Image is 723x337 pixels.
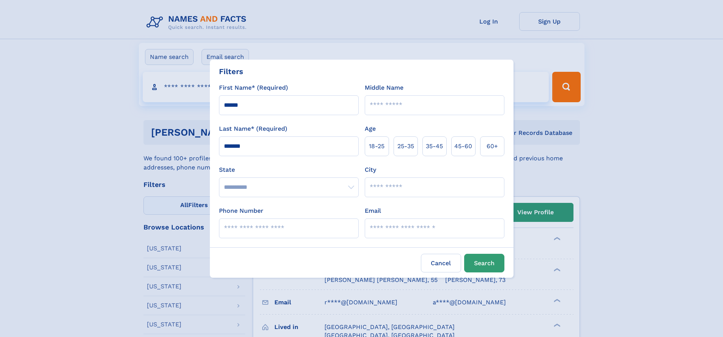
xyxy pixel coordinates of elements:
button: Search [464,254,504,272]
label: City [365,165,376,174]
div: Filters [219,66,243,77]
span: 45‑60 [454,142,472,151]
label: Cancel [421,254,461,272]
label: Age [365,124,376,133]
span: 35‑45 [426,142,443,151]
span: 18‑25 [369,142,384,151]
label: State [219,165,359,174]
label: Phone Number [219,206,263,215]
label: Email [365,206,381,215]
span: 25‑35 [397,142,414,151]
span: 60+ [487,142,498,151]
label: Last Name* (Required) [219,124,287,133]
label: Middle Name [365,83,403,92]
label: First Name* (Required) [219,83,288,92]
